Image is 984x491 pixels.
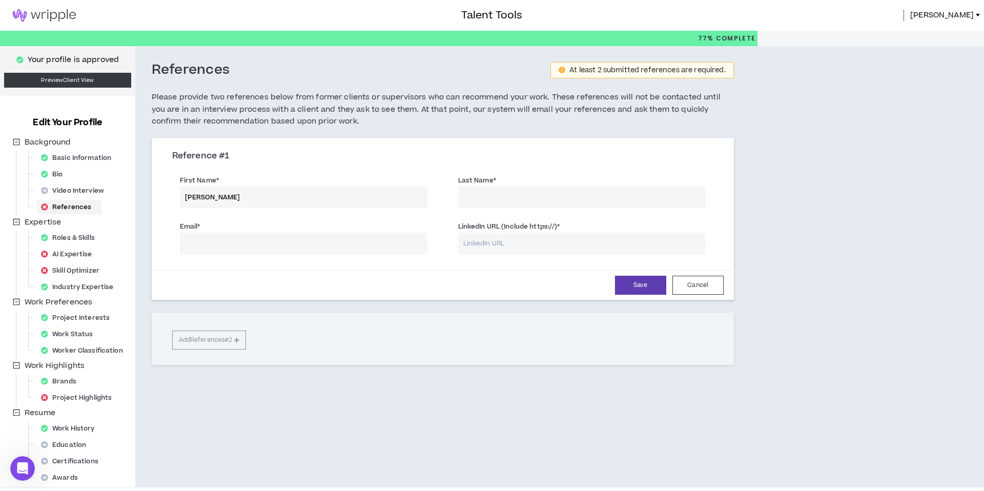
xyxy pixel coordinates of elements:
[458,233,706,255] input: LinkedIn URL
[23,216,63,229] span: Expertise
[10,456,35,481] iframe: Intercom live chat
[25,137,71,148] span: Background
[180,218,200,235] label: Email
[23,360,87,372] span: Work Highlights
[172,151,713,162] h3: Reference # 1
[37,343,133,358] div: Worker Classification
[25,217,61,228] span: Expertise
[559,67,565,73] span: exclamation-circle
[25,407,55,418] span: Resume
[461,8,522,23] h3: Talent Tools
[37,247,102,261] div: AI Expertise
[25,297,92,308] span: Work Preferences
[714,34,756,43] span: Complete
[23,136,73,149] span: Background
[615,276,666,295] button: Save
[910,10,974,21] span: [PERSON_NAME]
[37,167,73,181] div: Bio
[37,231,105,245] div: Roles & Skills
[37,421,105,436] div: Work History
[37,151,121,165] div: Basic Information
[458,218,560,235] label: LinkedIn URL (Include https://)
[152,62,230,79] h3: References
[23,407,57,419] span: Resume
[37,391,122,405] div: Project Highlights
[37,454,109,468] div: Certifications
[37,438,96,452] div: Education
[13,362,20,369] span: minus-square
[37,200,101,214] div: References
[23,296,94,309] span: Work Preferences
[13,218,20,226] span: minus-square
[152,91,734,128] h5: Please provide two references below from former clients or supervisors who can recommend your wor...
[37,327,103,341] div: Work Status
[569,67,725,74] div: At least 2 submitted references are required.
[13,409,20,416] span: minus-square
[29,116,106,129] h3: Edit Your Profile
[37,280,124,294] div: Industry Expertise
[13,298,20,305] span: minus-square
[28,54,119,66] p: Your profile is approved
[13,138,20,146] span: minus-square
[37,470,88,485] div: Awards
[25,360,85,371] span: Work Highlights
[37,263,110,278] div: Skill Optimizer
[37,183,114,198] div: Video Interview
[37,311,120,325] div: Project Interests
[672,276,724,295] button: Cancel
[180,172,219,189] label: First Name
[458,172,496,189] label: Last Name
[698,31,756,46] p: 77%
[4,73,131,88] a: PreviewClient View
[37,374,87,388] div: Brands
